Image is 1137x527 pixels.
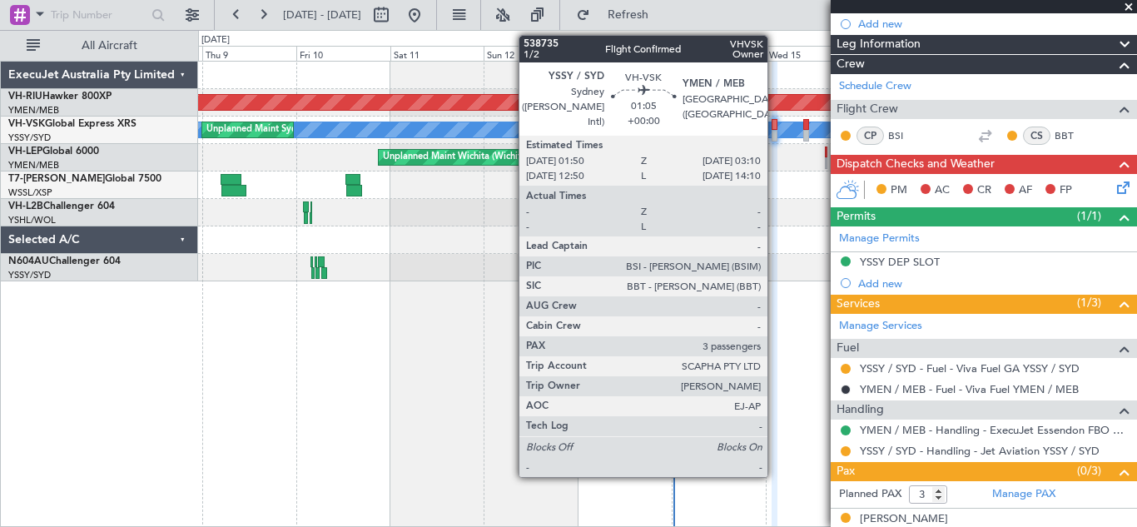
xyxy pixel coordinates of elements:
[8,92,42,102] span: VH-RIU
[837,100,898,119] span: Flight Crew
[283,7,361,22] span: [DATE] - [DATE]
[1055,128,1092,143] a: BBT
[8,214,56,226] a: YSHL/WOL
[839,318,922,335] a: Manage Services
[8,159,59,172] a: YMEN/MEB
[43,40,176,52] span: All Aircraft
[891,182,907,199] span: PM
[839,231,920,247] a: Manage Permits
[935,182,950,199] span: AC
[1019,182,1032,199] span: AF
[837,462,855,481] span: Pax
[296,46,390,61] div: Fri 10
[593,9,663,21] span: Refresh
[1077,294,1101,311] span: (1/3)
[8,92,112,102] a: VH-RIUHawker 800XP
[860,444,1100,458] a: YSSY / SYD - Handling - Jet Aviation YSSY / SYD
[8,132,51,144] a: YSSY/SYD
[1060,182,1072,199] span: FP
[8,174,161,184] a: T7-[PERSON_NAME]Global 7500
[51,2,146,27] input: Trip Number
[839,486,901,503] label: Planned PAX
[1023,127,1050,145] div: CS
[8,186,52,199] a: WSSL/XSP
[8,147,42,157] span: VH-LEP
[837,295,880,314] span: Services
[858,17,1129,31] div: Add new
[484,46,578,61] div: Sun 12
[856,127,884,145] div: CP
[837,207,876,226] span: Permits
[568,2,668,28] button: Refresh
[837,155,995,174] span: Dispatch Checks and Weather
[860,382,1079,396] a: YMEN / MEB - Fuel - Viva Fuel YMEN / MEB
[201,33,230,47] div: [DATE]
[860,361,1080,375] a: YSSY / SYD - Fuel - Viva Fuel GA YSSY / SYD
[8,147,99,157] a: VH-LEPGlobal 6000
[1077,462,1101,480] span: (0/3)
[8,119,137,129] a: VH-VSKGlobal Express XRS
[888,128,926,143] a: BSI
[390,46,484,61] div: Sat 11
[977,182,991,199] span: CR
[18,32,181,59] button: All Aircraft
[839,78,911,95] a: Schedule Crew
[206,117,411,142] div: Unplanned Maint Sydney ([PERSON_NAME] Intl)
[578,46,672,61] div: Mon 13
[992,486,1055,503] a: Manage PAX
[8,269,51,281] a: YSSY/SYD
[837,400,884,420] span: Handling
[860,423,1129,437] a: YMEN / MEB - Handling - ExecuJet Essendon FBO YMEN / MEB
[837,35,921,54] span: Leg Information
[766,46,860,61] div: Wed 15
[8,201,43,211] span: VH-L2B
[8,119,45,129] span: VH-VSK
[672,46,766,61] div: Tue 14
[8,256,121,266] a: N604AUChallenger 604
[837,55,865,74] span: Crew
[1077,207,1101,225] span: (1/1)
[8,256,49,266] span: N604AU
[8,104,59,117] a: YMEN/MEB
[383,145,589,170] div: Unplanned Maint Wichita (Wichita Mid-continent)
[8,201,115,211] a: VH-L2BChallenger 604
[202,46,296,61] div: Thu 9
[858,276,1129,291] div: Add new
[837,339,859,358] span: Fuel
[860,255,940,269] div: YSSY DEP SLOT
[8,174,105,184] span: T7-[PERSON_NAME]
